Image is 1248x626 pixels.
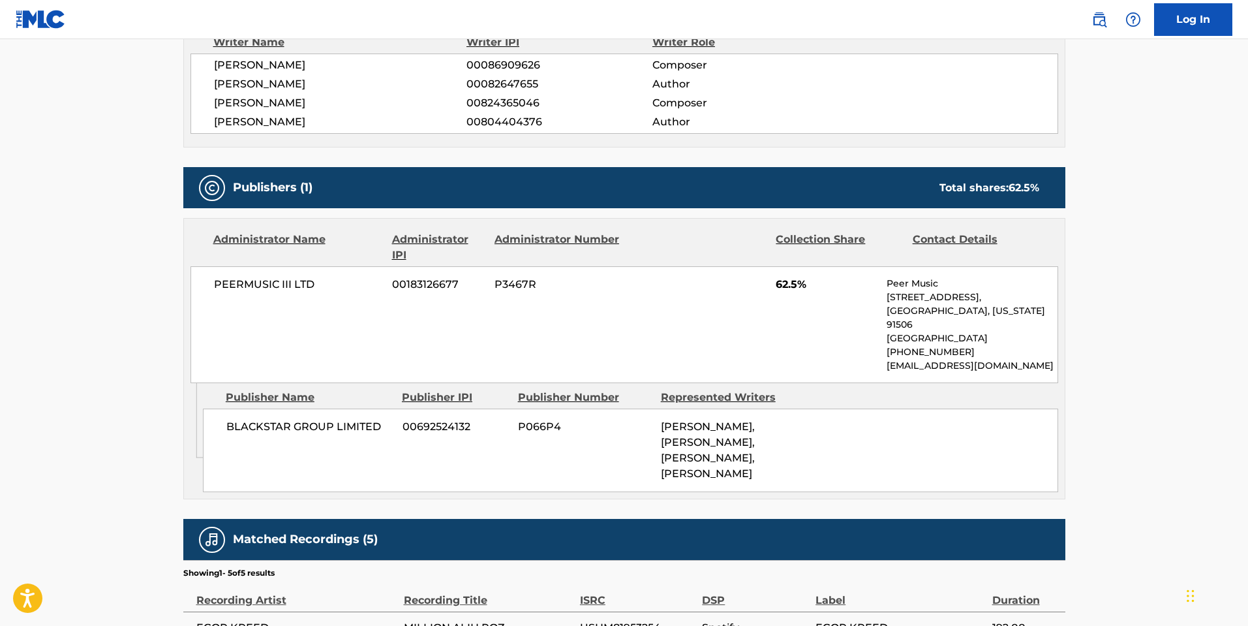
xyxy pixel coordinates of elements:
span: [PERSON_NAME] [214,57,467,73]
img: Publishers [204,180,220,196]
div: DSP [702,579,809,608]
img: help [1125,12,1141,27]
span: Author [652,76,821,92]
div: Administrator Number [495,232,621,263]
div: Publisher Number [518,390,651,405]
img: Matched Recordings [204,532,220,548]
span: [PERSON_NAME] [214,76,467,92]
img: search [1091,12,1107,27]
span: 00692524132 [403,419,508,435]
div: Writer IPI [466,35,652,50]
span: 00086909626 [466,57,652,73]
span: P066P4 [518,419,651,435]
h5: Publishers (1) [233,180,312,195]
div: Represented Writers [661,390,794,405]
div: Collection Share [776,232,902,263]
span: 62.5 % [1009,181,1039,194]
span: [PERSON_NAME] [214,95,467,111]
div: Administrator Name [213,232,382,263]
div: Duration [992,579,1059,608]
div: Publisher Name [226,390,392,405]
div: Recording Artist [196,579,397,608]
span: BLACKSTAR GROUP LIMITED [226,419,393,435]
p: [PHONE_NUMBER] [887,345,1057,359]
div: Total shares: [939,180,1039,196]
div: Administrator IPI [392,232,485,263]
a: Public Search [1086,7,1112,33]
div: Publisher IPI [402,390,508,405]
div: Label [815,579,985,608]
span: [PERSON_NAME], [PERSON_NAME], [PERSON_NAME], [PERSON_NAME] [661,420,755,480]
div: Help [1120,7,1146,33]
span: PEERMUSIC III LTD [214,277,383,292]
span: [PERSON_NAME] [214,114,467,130]
span: 00183126677 [392,277,485,292]
img: MLC Logo [16,10,66,29]
div: Writer Name [213,35,467,50]
p: Showing 1 - 5 of 5 results [183,567,275,579]
span: 00082647655 [466,76,652,92]
span: Composer [652,57,821,73]
span: 62.5% [776,277,877,292]
div: Contact Details [913,232,1039,263]
div: Drag [1187,576,1195,616]
p: [GEOGRAPHIC_DATA], [US_STATE] 91506 [887,304,1057,332]
span: Author [652,114,821,130]
div: ISRC [580,579,695,608]
iframe: Chat Widget [1183,563,1248,626]
div: Writer Role [652,35,821,50]
h5: Matched Recordings (5) [233,532,378,547]
span: P3467R [495,277,621,292]
p: [GEOGRAPHIC_DATA] [887,332,1057,345]
p: Peer Music [887,277,1057,290]
a: Log In [1154,3,1232,36]
span: Composer [652,95,821,111]
p: [STREET_ADDRESS], [887,290,1057,304]
p: [EMAIL_ADDRESS][DOMAIN_NAME] [887,359,1057,373]
div: Recording Title [404,579,573,608]
span: 00804404376 [466,114,652,130]
span: 00824365046 [466,95,652,111]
